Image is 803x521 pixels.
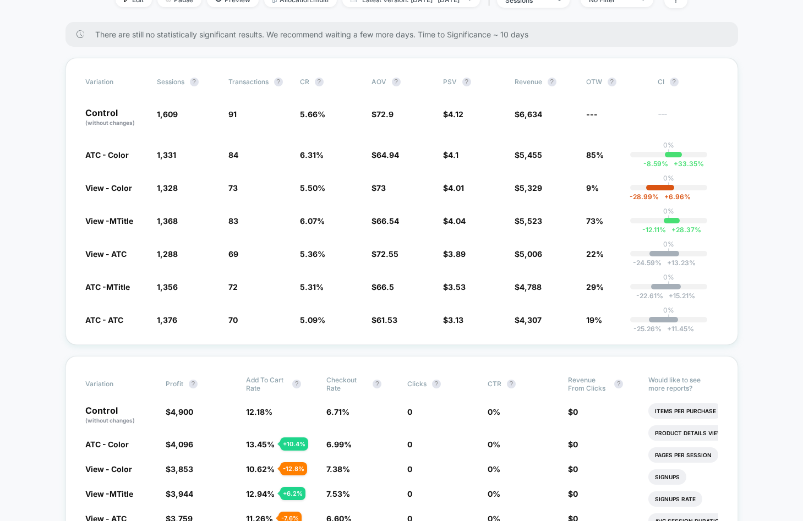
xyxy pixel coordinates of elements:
span: -25.26 % [633,325,662,333]
span: 0 % [488,464,500,474]
li: Product Details Views Rate [648,425,749,441]
span: 0 % [488,489,500,498]
span: 5.66 % [300,109,325,119]
span: $ [568,489,578,498]
span: 72.9 [376,109,394,119]
span: -12.11 % [642,226,666,234]
li: Signups [648,469,686,485]
span: 84 [228,150,238,160]
span: $ [166,440,193,449]
span: 4,307 [520,315,542,325]
p: 0% [663,174,674,182]
span: 33.35 % [668,160,704,168]
span: 61.53 [376,315,397,325]
span: View - Color [85,464,132,474]
span: $ [515,150,542,160]
span: ATC -MTitle [85,282,130,292]
span: $ [372,183,386,193]
p: 0% [663,141,674,149]
span: 3.89 [448,249,466,259]
button: ? [462,78,471,86]
span: 13.45 % [246,440,275,449]
span: 1,328 [157,183,178,193]
span: 5.50 % [300,183,325,193]
span: $ [443,216,466,226]
span: --- [658,111,718,127]
div: + 10.4 % [280,437,308,451]
span: $ [443,183,464,193]
p: 0% [663,306,674,314]
p: Control [85,406,155,425]
span: $ [372,249,398,259]
span: 0 [573,489,578,498]
span: $ [372,282,394,292]
span: 19% [586,315,602,325]
span: 0 [407,407,412,416]
span: $ [568,464,578,474]
span: 70 [228,315,238,325]
button: ? [614,380,623,388]
span: 64.94 [376,150,399,160]
span: CI [658,78,718,86]
span: 85% [586,150,604,160]
li: Signups Rate [648,491,702,507]
span: 1,368 [157,216,178,226]
span: (without changes) [85,417,135,424]
span: 73% [586,216,603,226]
span: 0 % [488,440,500,449]
span: 66.54 [376,216,399,226]
span: --- [586,109,598,119]
span: 28.37 % [666,226,701,234]
span: $ [568,407,578,416]
span: 5,455 [520,150,542,160]
button: ? [432,380,441,388]
span: Revenue From Clicks [568,376,609,392]
span: 3.53 [448,282,466,292]
span: View - Color [85,183,132,193]
span: $ [166,464,193,474]
button: ? [392,78,401,86]
span: View -MTitle [85,489,133,498]
span: $ [372,315,397,325]
span: 9% [586,183,599,193]
div: + 6.2 % [280,487,305,500]
span: 6.99 % [326,440,352,449]
span: $ [372,150,399,160]
span: + [667,259,671,267]
span: 73 [376,183,386,193]
span: + [669,292,673,300]
span: Transactions [228,78,269,86]
span: Variation [85,78,146,86]
span: 4,096 [171,440,193,449]
span: -22.61 % [636,292,663,300]
button: ? [670,78,679,86]
span: CR [300,78,309,86]
span: 0 [407,489,412,498]
span: $ [515,249,542,259]
span: 5.31 % [300,282,324,292]
span: 4,900 [171,407,193,416]
span: 1,376 [157,315,177,325]
span: 1,288 [157,249,178,259]
span: 4.1 [448,150,458,160]
span: 15.21 % [663,292,695,300]
span: View - ATC [85,249,127,259]
p: 0% [663,207,674,215]
span: 3,944 [171,489,193,498]
span: 0 [573,407,578,416]
span: 3,853 [171,464,193,474]
button: ? [292,380,301,388]
p: 0% [663,240,674,248]
li: Pages Per Session [648,447,718,463]
span: $ [443,109,463,119]
span: 66.5 [376,282,394,292]
span: 4.04 [448,216,466,226]
span: 5.09 % [300,315,325,325]
span: Profit [166,380,183,388]
span: 4.12 [448,109,463,119]
span: 5,523 [520,216,542,226]
span: 7.53 % [326,489,350,498]
span: + [664,193,669,201]
span: ATC - Color [85,150,129,160]
span: 29% [586,282,604,292]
